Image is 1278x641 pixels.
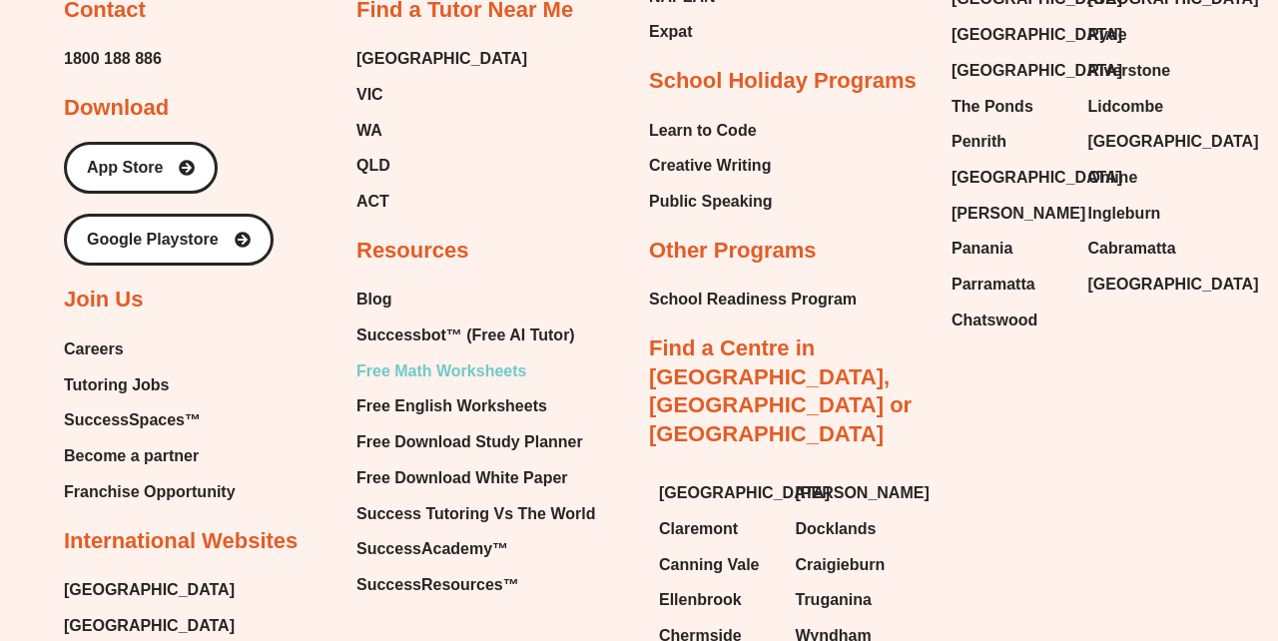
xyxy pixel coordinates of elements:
[649,116,757,146] span: Learn to Code
[796,478,913,508] a: [PERSON_NAME]
[87,160,163,176] span: App Store
[937,415,1278,641] iframe: Chat Widget
[64,142,218,194] a: App Store
[952,56,1122,86] span: [GEOGRAPHIC_DATA]
[796,478,930,508] span: [PERSON_NAME]
[356,187,389,217] span: ACT
[952,306,1037,335] span: Chatswood
[64,370,236,400] a: Tutoring Jobs
[649,285,857,315] a: School Readiness Program
[1088,127,1259,157] span: [GEOGRAPHIC_DATA]
[659,478,830,508] span: [GEOGRAPHIC_DATA]
[649,67,917,96] h2: School Holiday Programs
[952,199,1068,229] a: [PERSON_NAME]
[649,237,817,266] h2: Other Programs
[356,391,547,421] span: Free English Worksheets
[952,20,1068,50] a: [GEOGRAPHIC_DATA]
[952,92,1033,122] span: The Ponds
[64,575,235,605] a: [GEOGRAPHIC_DATA]
[356,463,568,493] span: Free Download White Paper
[64,527,298,556] h2: International Websites
[649,17,745,47] a: Expat
[952,270,1035,300] span: Parramatta
[952,270,1068,300] a: Parramatta
[356,427,595,457] a: Free Download Study Planner
[64,286,143,315] h2: Join Us
[649,151,771,181] span: Creative Writing
[659,585,742,615] span: Ellenbrook
[356,285,392,315] span: Blog
[356,534,595,564] a: SuccessAcademy™
[952,127,1006,157] span: Penrith
[659,514,738,544] span: Claremont
[64,214,274,266] a: Google Playstore
[356,499,595,529] a: Success Tutoring Vs The World
[1088,199,1161,229] span: Ingleburn
[356,151,390,181] span: QLD
[64,441,236,471] a: Become a partner
[64,441,199,471] span: Become a partner
[356,151,527,181] a: QLD
[356,534,508,564] span: SuccessAcademy™
[356,356,526,386] span: Free Math Worksheets
[796,550,913,580] a: Craigieburn
[952,234,1068,264] a: Panania
[649,335,912,446] a: Find a Centre in [GEOGRAPHIC_DATA], [GEOGRAPHIC_DATA] or [GEOGRAPHIC_DATA]
[1088,270,1205,300] a: [GEOGRAPHIC_DATA]
[1088,127,1205,157] a: [GEOGRAPHIC_DATA]
[649,17,693,47] span: Expat
[952,56,1068,86] a: [GEOGRAPHIC_DATA]
[64,405,201,435] span: SuccessSpaces™
[1088,199,1205,229] a: Ingleburn
[952,20,1122,50] span: [GEOGRAPHIC_DATA]
[1088,20,1127,50] span: Ryde
[87,232,219,248] span: Google Playstore
[64,334,236,364] a: Careers
[356,80,527,110] a: VIC
[64,477,236,507] span: Franchise Opportunity
[952,306,1068,335] a: Chatswood
[649,116,773,146] a: Learn to Code
[796,550,886,580] span: Craigieburn
[796,514,877,544] span: Docklands
[1088,163,1205,193] a: Online
[649,187,773,217] a: Public Speaking
[356,356,595,386] a: Free Math Worksheets
[356,116,382,146] span: WA
[1088,56,1171,86] span: Riverstone
[356,391,595,421] a: Free English Worksheets
[64,44,162,74] a: 1800 188 886
[952,199,1085,229] span: [PERSON_NAME]
[659,478,776,508] a: [GEOGRAPHIC_DATA]
[659,585,776,615] a: Ellenbrook
[1088,92,1205,122] a: Lidcombe
[1088,92,1164,122] span: Lidcombe
[356,80,383,110] span: VIC
[952,234,1012,264] span: Panania
[64,370,169,400] span: Tutoring Jobs
[356,237,469,266] h2: Resources
[356,44,527,74] span: [GEOGRAPHIC_DATA]
[796,514,913,544] a: Docklands
[1088,270,1259,300] span: [GEOGRAPHIC_DATA]
[1088,56,1205,86] a: Riverstone
[64,611,235,641] a: [GEOGRAPHIC_DATA]
[64,334,124,364] span: Careers
[796,585,913,615] a: Truganina
[659,514,776,544] a: Claremont
[356,570,519,600] span: SuccessResources™
[356,320,595,350] a: Successbot™ (Free AI Tutor)
[659,550,759,580] span: Canning Vale
[1088,234,1176,264] span: Cabramatta
[356,463,595,493] a: Free Download White Paper
[356,116,527,146] a: WA
[659,550,776,580] a: Canning Vale
[356,285,595,315] a: Blog
[1088,20,1205,50] a: Ryde
[952,163,1068,193] a: [GEOGRAPHIC_DATA]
